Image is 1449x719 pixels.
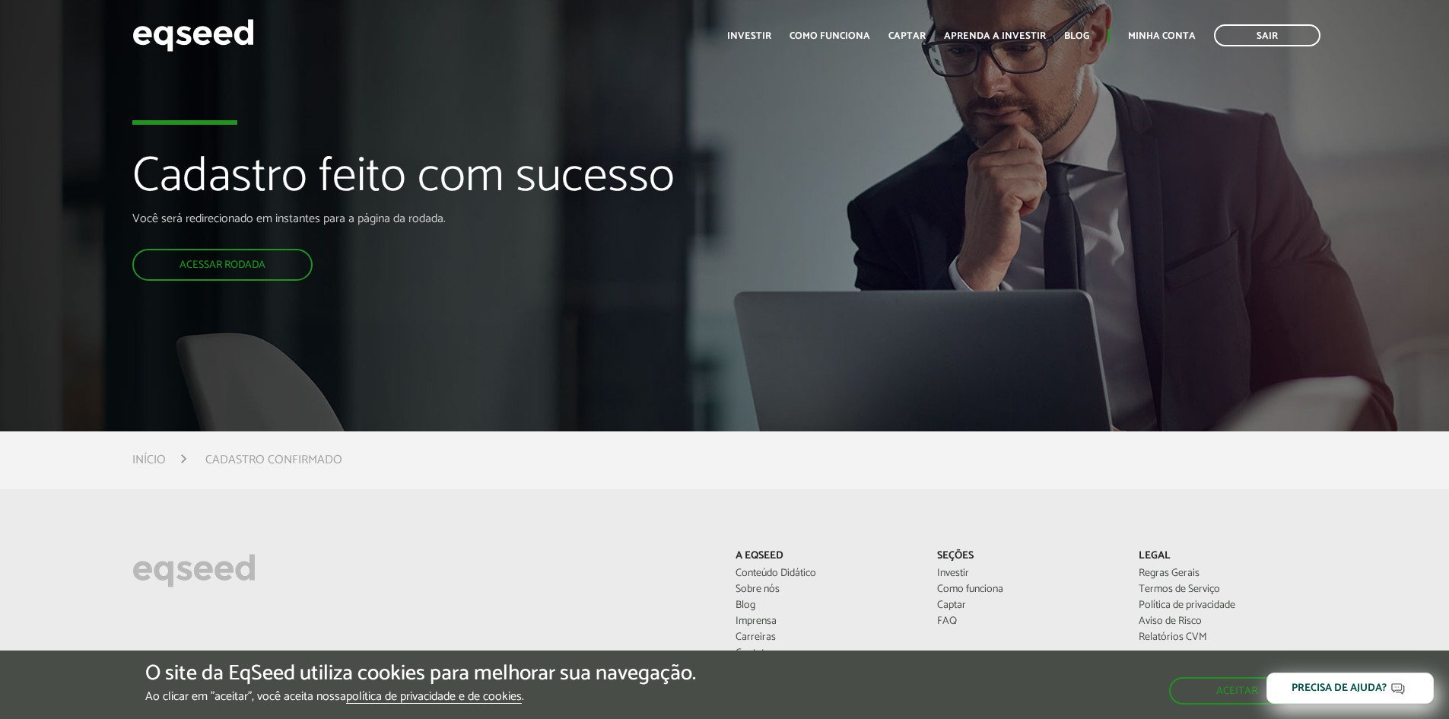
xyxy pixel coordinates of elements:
[1139,600,1317,611] a: Política de privacidade
[790,31,870,41] a: Como funciona
[132,454,166,466] a: Início
[346,691,522,704] a: política de privacidade e de cookies
[727,31,771,41] a: Investir
[132,151,834,212] h1: Cadastro feito com sucesso
[145,662,696,686] h5: O site da EqSeed utiliza cookies para melhorar sua navegação.
[736,632,914,643] a: Carreiras
[937,584,1116,595] a: Como funciona
[1139,632,1317,643] a: Relatórios CVM
[944,31,1046,41] a: Aprenda a investir
[937,568,1116,579] a: Investir
[132,212,834,226] p: Você será redirecionado em instantes para a página da rodada.
[1139,568,1317,579] a: Regras Gerais
[937,550,1116,563] p: Seções
[1214,24,1320,46] a: Sair
[736,568,914,579] a: Conteúdo Didático
[1139,616,1317,627] a: Aviso de Risco
[1139,584,1317,595] a: Termos de Serviço
[937,616,1116,627] a: FAQ
[205,450,342,470] li: Cadastro confirmado
[1169,677,1304,705] button: Aceitar
[736,550,914,563] p: A EqSeed
[145,689,696,704] p: Ao clicar em "aceitar", você aceita nossa .
[736,648,914,659] a: Contato
[132,550,256,591] img: EqSeed Logo
[937,600,1116,611] a: Captar
[736,584,914,595] a: Sobre nós
[1128,31,1196,41] a: Minha conta
[132,15,254,56] img: EqSeed
[1064,31,1089,41] a: Blog
[736,616,914,627] a: Imprensa
[888,31,926,41] a: Captar
[132,249,313,281] a: Acessar rodada
[736,600,914,611] a: Blog
[1139,550,1317,563] p: Legal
